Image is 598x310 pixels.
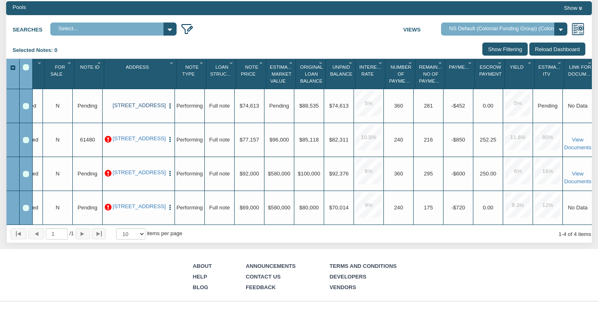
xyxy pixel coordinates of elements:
[113,102,165,109] a: 1401 S 5TH ST, IRONTON, OH, 45638
[240,171,259,177] span: $92,000
[23,103,29,109] div: Row 1, Row Selection Checkbox
[268,204,291,211] span: $580,000
[477,62,504,86] div: Sort None
[113,203,165,210] a: 0001 B Lafayette Ave, Baltimore, MD, 21202
[568,204,587,211] span: No Data
[526,59,534,66] div: Column Menu
[238,62,266,86] div: Sort None
[506,62,534,86] div: Yield Sort None
[329,204,349,211] span: $70,014
[564,137,591,151] a: View Documents
[538,64,565,76] span: Estimated Itv
[198,59,206,66] div: Column Menu
[505,192,531,218] div: 9.3
[535,192,560,218] div: 12.0
[268,62,296,86] div: Sort None
[298,62,325,86] div: Sort None
[11,228,27,239] button: Page to first
[241,64,258,76] span: Note Price
[78,204,97,211] span: Pending
[566,62,594,86] div: Link For Documents Sort None
[113,169,165,176] a: 0001 B Lafayette Ave, Baltimore, MD, 21202
[96,59,103,66] div: Column Menu
[568,103,587,109] span: No Data
[209,171,230,177] span: Full note
[177,204,203,211] span: Performing
[510,64,524,70] span: Yield
[389,64,415,83] span: Number Of Payments
[7,64,19,72] div: Expand All
[347,59,355,66] div: Column Menu
[417,62,445,86] div: Sort None
[505,158,531,184] div: 6.0
[298,171,320,177] span: $100,000
[106,62,176,86] div: Address Sort None
[177,103,203,109] span: Performing
[437,59,444,66] div: Column Menu
[13,22,50,34] label: Searches
[167,102,173,110] button: Press to open the note menu
[193,263,212,269] a: About
[288,59,295,66] div: Column Menu
[50,64,65,76] span: For Sale
[209,103,230,109] span: Full note
[506,62,534,86] div: Sort None
[46,62,74,86] div: For Sale Sort None
[447,62,475,86] div: Sort None
[587,59,594,66] div: Column Menu
[106,62,176,86] div: Sort None
[269,103,289,109] span: Pending
[167,204,173,211] img: cell-menu.png
[28,228,44,239] button: Page back
[536,62,564,86] div: Estimated Itv Sort None
[177,137,203,143] span: Performing
[210,64,240,76] span: Loan Structure
[209,204,230,211] span: Full note
[482,43,528,56] input: Show Filtering
[387,62,415,86] div: Sort None
[208,62,236,86] div: Loan Structure Sort None
[536,62,564,86] div: Sort None
[480,137,496,143] span: 252.25
[208,62,236,86] div: Sort None
[424,103,433,109] span: 281
[407,59,414,66] div: Column Menu
[298,62,325,86] div: Original Loan Balance Sort None
[300,64,323,83] span: Original Loan Balance
[329,103,349,109] span: $74,613
[126,64,149,70] span: Address
[505,124,531,150] div: 11.6
[538,103,558,109] span: No Data
[269,137,289,143] span: $96,000
[451,171,465,177] span: -$600
[56,171,60,177] span: N
[424,171,433,177] span: 295
[178,62,206,86] div: Note Type Sort None
[167,170,173,177] img: cell-menu.png
[394,204,403,211] span: 240
[479,64,502,76] span: Escrow Payment
[535,124,560,150] div: 80.0
[403,22,441,34] label: Views
[177,171,203,177] span: Performing
[36,59,44,66] div: Column Menu
[246,274,280,280] a: Contact Us
[167,203,173,211] button: Press to open the note menu
[76,228,90,239] button: Page forward
[76,62,104,86] div: Note Id Sort None
[246,284,275,290] a: Feedback
[167,136,173,143] img: cell-menu.png
[329,284,356,290] a: Vendors
[46,228,68,240] input: Selected page
[564,171,591,184] a: View Documents
[356,124,381,150] div: 10.5
[329,137,349,143] span: $82,311
[66,59,74,66] div: Column Menu
[424,137,433,143] span: 216
[246,263,296,269] a: Announcements
[329,171,349,177] span: $92,376
[56,137,60,143] span: N
[318,59,325,66] div: Column Menu
[228,59,235,66] div: Column Menu
[13,43,64,58] div: Selected Notes: 0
